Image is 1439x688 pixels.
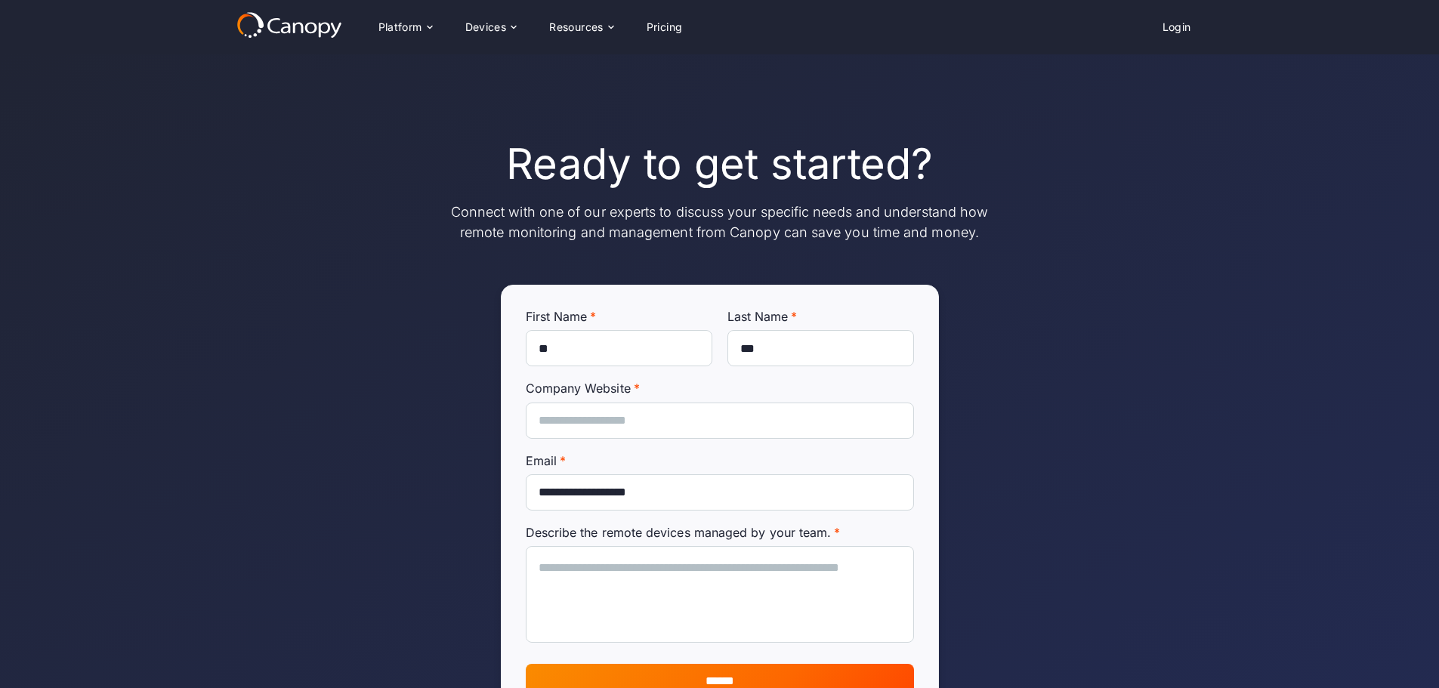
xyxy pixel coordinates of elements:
div: Platform [366,12,444,42]
div: Devices [465,22,507,32]
h1: Ready to get started? [506,139,933,190]
div: Resources [549,22,604,32]
span: Last Name [727,309,789,324]
a: Login [1150,13,1203,42]
span: Describe the remote devices managed by your team. [526,525,832,540]
span: First Name [526,309,588,324]
div: Devices [453,12,529,42]
div: Resources [537,12,625,42]
div: Platform [378,22,422,32]
a: Pricing [635,13,695,42]
span: Email [526,453,557,468]
span: Company Website [526,381,631,396]
p: Connect with one of our experts to discuss your specific needs and understand how remote monitori... [448,202,992,242]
